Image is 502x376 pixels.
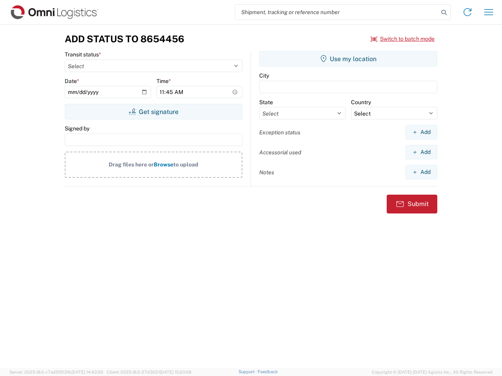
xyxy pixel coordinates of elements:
[259,51,437,67] button: Use my location
[406,165,437,179] button: Add
[65,51,101,58] label: Transit status
[156,78,171,85] label: Time
[65,104,242,119] button: Get signature
[372,369,493,376] span: Copyright © [DATE]-[DATE] Agistix Inc., All Rights Reserved
[387,195,437,213] button: Submit
[351,99,371,106] label: Country
[71,370,103,374] span: [DATE] 14:43:55
[173,161,198,168] span: to upload
[406,145,437,159] button: Add
[65,33,184,45] h3: Add Status to 8654456
[259,149,301,156] label: Accessorial used
[154,161,173,168] span: Browse
[109,161,154,168] span: Drag files here or
[371,33,435,45] button: Switch to batch mode
[160,370,191,374] span: [DATE] 10:20:09
[65,125,89,132] label: Signed by
[107,370,191,374] span: Client: 2025.18.0-27d3021
[259,169,274,176] label: Notes
[258,369,278,374] a: Feedback
[235,5,438,20] input: Shipment, tracking or reference number
[238,369,258,374] a: Support
[9,370,103,374] span: Server: 2025.18.0-c7ad5f513fb
[259,72,269,79] label: City
[259,129,300,136] label: Exception status
[65,78,79,85] label: Date
[406,125,437,139] button: Add
[259,99,273,106] label: State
